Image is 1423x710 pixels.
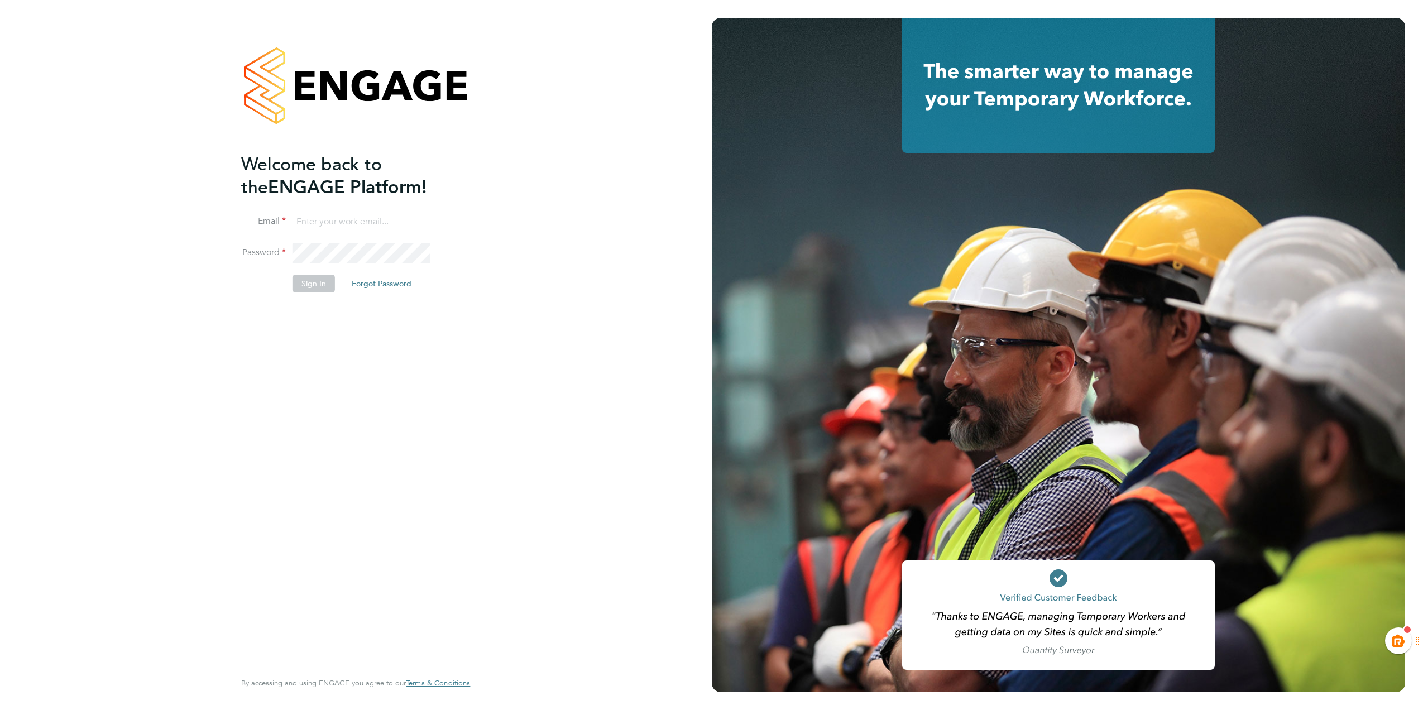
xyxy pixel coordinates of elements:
[241,153,382,198] span: Welcome back to the
[241,678,470,688] span: By accessing and using ENGAGE you agree to our
[241,153,459,199] h2: ENGAGE Platform!
[343,275,420,292] button: Forgot Password
[406,679,470,688] a: Terms & Conditions
[293,275,335,292] button: Sign In
[241,247,286,258] label: Password
[293,212,430,232] input: Enter your work email...
[241,215,286,227] label: Email
[406,678,470,688] span: Terms & Conditions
